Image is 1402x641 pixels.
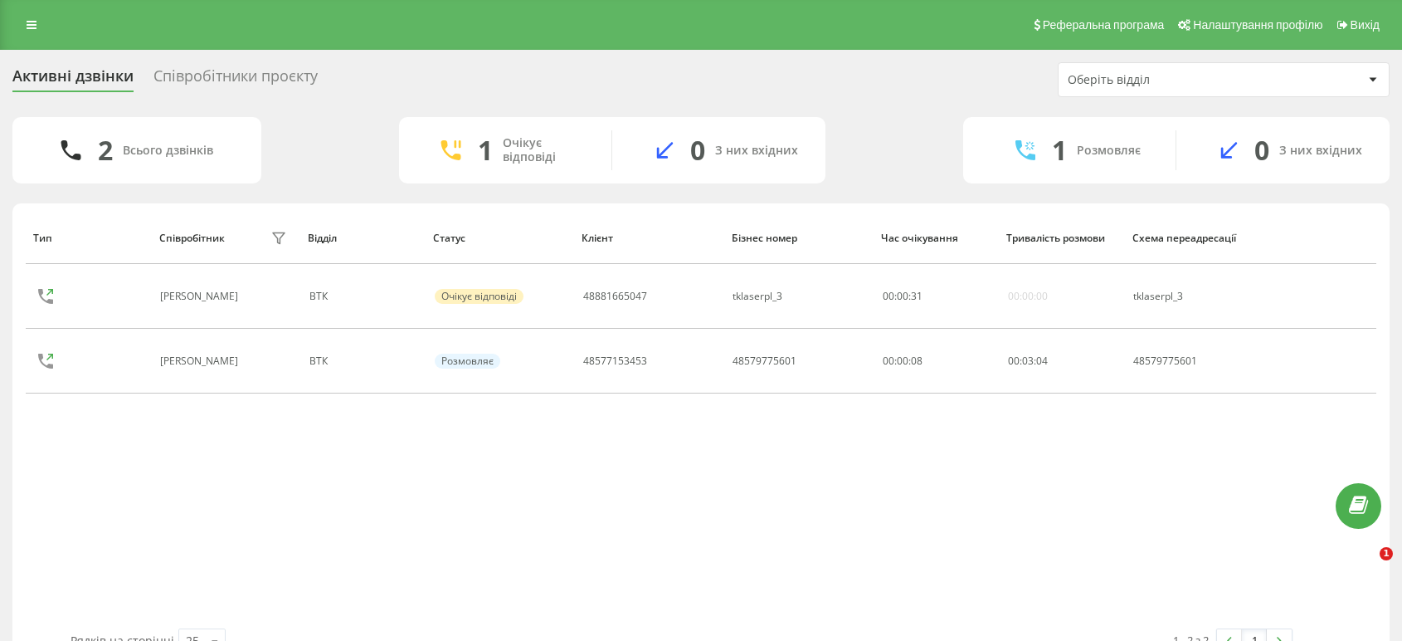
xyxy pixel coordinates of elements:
div: ВТК [309,291,416,302]
div: Очікує відповіді [503,136,587,164]
div: ВТК [309,355,416,367]
span: Налаштування профілю [1193,18,1322,32]
div: Відділ [308,232,417,244]
div: Очікує відповіді [435,289,523,304]
div: 48577153453 [583,355,647,367]
div: Тривалість розмови [1006,232,1116,244]
span: 31 [911,289,922,303]
div: З них вхідних [715,144,798,158]
div: Час очікування [881,232,991,244]
div: Статус [433,232,566,244]
div: Схема переадресації [1132,232,1244,244]
div: 00:00:08 [883,355,990,367]
span: 03 [1022,354,1034,368]
span: Реферальна програма [1043,18,1165,32]
div: Розмовляє [435,354,500,369]
div: 00:00:00 [1008,291,1048,302]
div: З них вхідних [1279,144,1362,158]
div: tklaserpl_3 [1133,291,1241,302]
div: Тип [33,232,143,244]
span: 00 [1008,354,1020,368]
div: 48579775601 [733,355,796,367]
span: 00 [897,289,908,303]
div: [PERSON_NAME] [160,355,242,367]
span: 1 [1380,547,1393,560]
div: Співробітники проєкту [153,67,318,93]
div: Всього дзвінків [123,144,213,158]
div: Оберіть відділ [1068,73,1266,87]
span: Вихід [1351,18,1380,32]
div: Співробітник [159,232,225,244]
div: : : [1008,355,1048,367]
div: 0 [690,135,705,166]
div: 1 [1052,135,1067,166]
div: tklaserpl_3 [733,291,782,302]
div: Активні дзвінки [12,67,134,93]
div: 0 [1254,135,1269,166]
div: Розмовляє [1077,144,1141,158]
div: : : [883,291,922,302]
iframe: Intercom live chat [1346,547,1385,587]
div: 2 [98,135,113,166]
div: 48881665047 [583,291,647,302]
span: 00 [883,289,894,303]
div: 1 [478,135,493,166]
div: [PERSON_NAME] [160,291,242,302]
div: Бізнес номер [732,232,866,244]
div: Клієнт [582,232,716,244]
div: 48579775601 [1133,355,1241,367]
span: 04 [1036,354,1048,368]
